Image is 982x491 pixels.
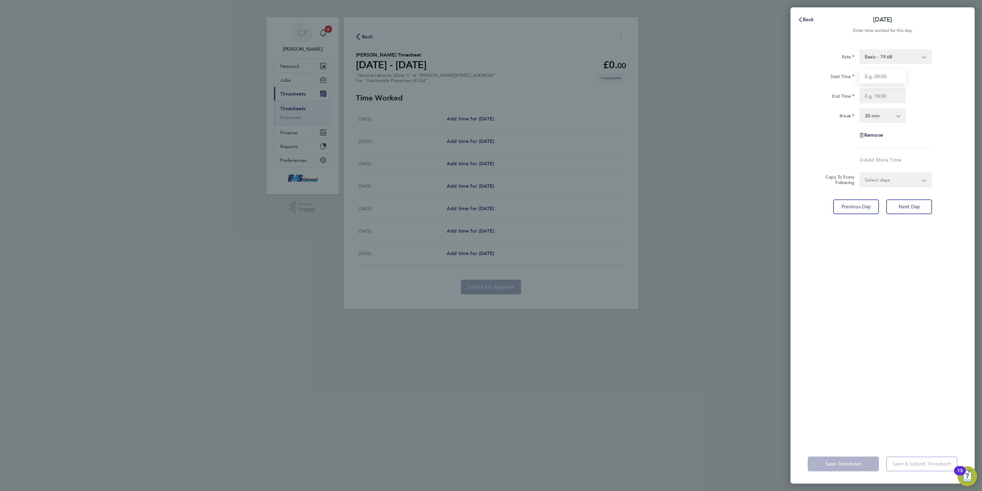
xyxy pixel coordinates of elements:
[830,74,854,81] label: Start Time
[873,15,892,24] p: [DATE]
[957,466,977,486] button: Open Resource Center, 13 new notifications
[899,204,920,210] span: Next Day
[792,14,820,26] button: Back
[859,88,906,103] input: E.g. 18:00
[833,199,879,214] button: Previous Day
[840,113,854,120] label: Break
[821,174,854,185] label: Copy To Every Following
[791,27,975,34] div: Enter time worked for this day.
[832,93,854,101] label: End Time
[841,204,871,210] span: Previous Day
[803,17,814,22] span: Back
[886,199,932,214] button: Next Day
[864,132,883,138] span: Remove
[859,133,883,138] button: Remove
[842,54,854,61] label: Rate
[957,471,963,479] div: 13
[859,69,906,84] input: E.g. 08:00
